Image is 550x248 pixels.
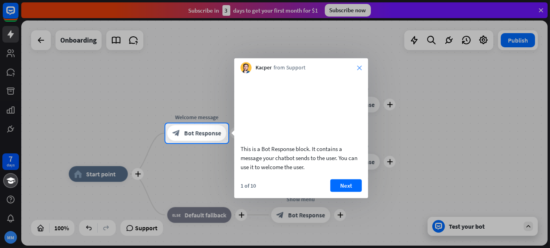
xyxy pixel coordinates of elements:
[241,144,362,171] div: This is a Bot Response block. It contains a message your chatbot sends to the user. You can use i...
[184,129,221,137] span: Bot Response
[274,64,306,72] span: from Support
[172,129,180,137] i: block_bot_response
[357,65,362,70] i: close
[241,182,256,189] div: 1 of 10
[6,3,30,27] button: Open LiveChat chat widget
[330,179,362,192] button: Next
[256,64,272,72] span: Kacper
